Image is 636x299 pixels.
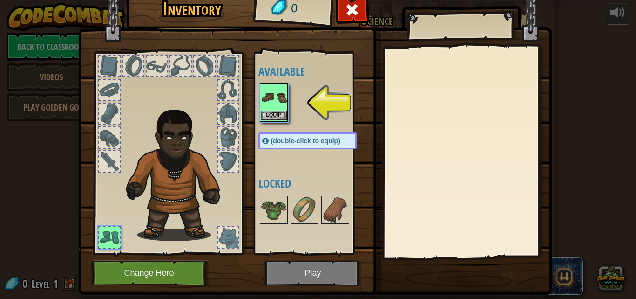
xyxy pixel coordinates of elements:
[122,104,237,241] img: Gordon_Stalwart_Hair.png
[258,65,375,77] h4: Available
[271,137,340,145] span: (double-click to equip)
[258,177,375,189] h4: Locked
[261,84,287,111] img: portrait.png
[261,197,287,223] img: portrait.png
[91,260,210,286] button: Change Hero
[291,197,318,223] img: portrait.png
[261,111,287,120] button: Equip
[322,197,348,223] img: portrait.png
